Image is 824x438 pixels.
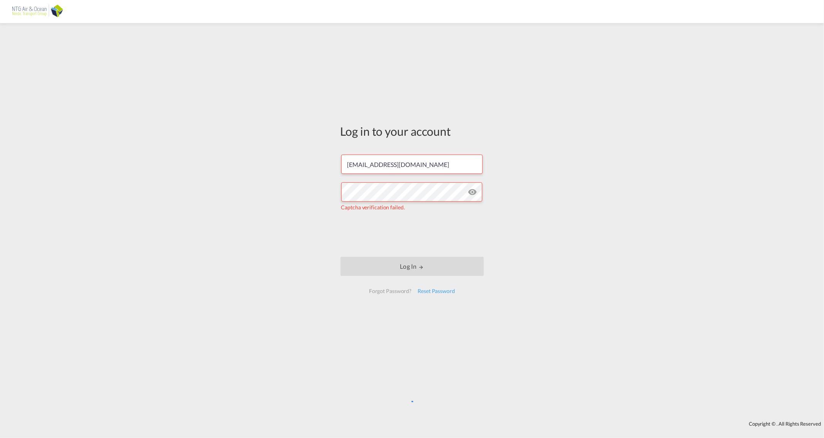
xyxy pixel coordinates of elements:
button: LOGIN [340,257,484,276]
div: Forgot Password? [366,284,415,298]
div: Log in to your account [340,123,484,139]
div: Reset Password [415,284,458,298]
iframe: reCAPTCHA [354,219,471,249]
img: af31b1c0b01f11ecbc353f8e72265e29.png [12,3,64,20]
span: Captcha verification failed. [341,204,405,211]
input: Enter email/phone number [341,155,483,174]
md-icon: icon-eye-off [468,187,477,197]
